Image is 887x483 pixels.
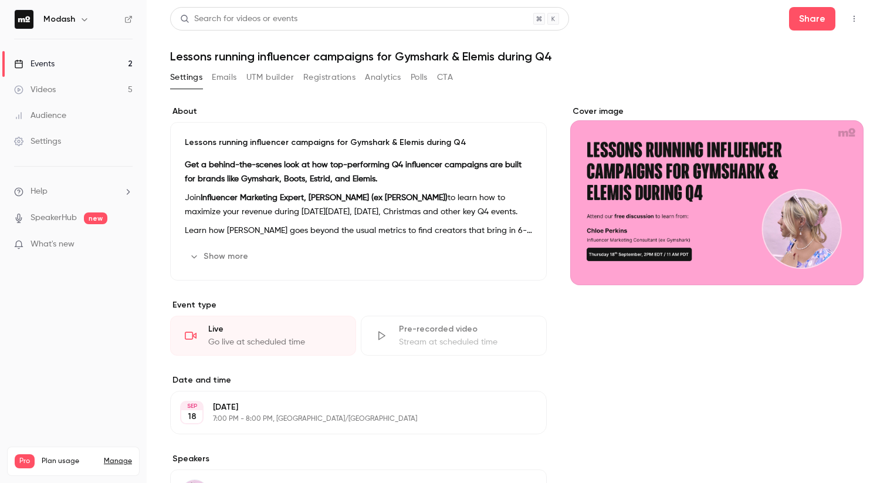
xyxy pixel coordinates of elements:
[570,106,864,285] section: Cover image
[31,185,48,198] span: Help
[185,191,532,219] p: Join to learn how to maximize your revenue during [DATE][DATE], [DATE], Christmas and other key Q...
[170,68,202,87] button: Settings
[170,299,547,311] p: Event type
[185,247,255,266] button: Show more
[213,414,485,424] p: 7:00 PM - 8:00 PM, [GEOGRAPHIC_DATA]/[GEOGRAPHIC_DATA]
[570,106,864,117] label: Cover image
[411,68,428,87] button: Polls
[15,10,33,29] img: Modash
[14,84,56,96] div: Videos
[789,7,835,31] button: Share
[437,68,453,87] button: CTA
[399,323,532,335] div: Pre-recorded video
[185,161,522,183] strong: Get a behind-the-scenes look at how top-performing Q4 influencer campaigns are built for brands l...
[212,68,236,87] button: Emails
[365,68,401,87] button: Analytics
[170,49,864,63] h1: Lessons running influencer campaigns for Gymshark & Elemis during Q4
[14,58,55,70] div: Events
[399,336,532,348] div: Stream at scheduled time
[31,212,77,224] a: SpeakerHub
[303,68,356,87] button: Registrations
[208,336,341,348] div: Go live at scheduled time
[361,316,547,356] div: Pre-recorded videoStream at scheduled time
[170,106,547,117] label: About
[185,224,532,238] p: Learn how [PERSON_NAME] goes beyond the usual metrics to find creators that bring in 6-figures of...
[213,401,485,413] p: [DATE]
[14,110,66,121] div: Audience
[43,13,75,25] h6: Modash
[170,316,356,356] div: LiveGo live at scheduled time
[170,453,547,465] label: Speakers
[84,212,107,224] span: new
[104,457,132,466] a: Manage
[14,185,133,198] li: help-dropdown-opener
[15,454,35,468] span: Pro
[180,13,297,25] div: Search for videos or events
[14,136,61,147] div: Settings
[208,323,341,335] div: Live
[185,137,532,148] p: Lessons running influencer campaigns for Gymshark & Elemis during Q4
[170,374,547,386] label: Date and time
[201,194,448,202] strong: Influencer Marketing Expert, [PERSON_NAME] (ex [PERSON_NAME])
[188,411,197,423] p: 18
[31,238,75,251] span: What's new
[181,402,202,410] div: SEP
[42,457,97,466] span: Plan usage
[246,68,294,87] button: UTM builder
